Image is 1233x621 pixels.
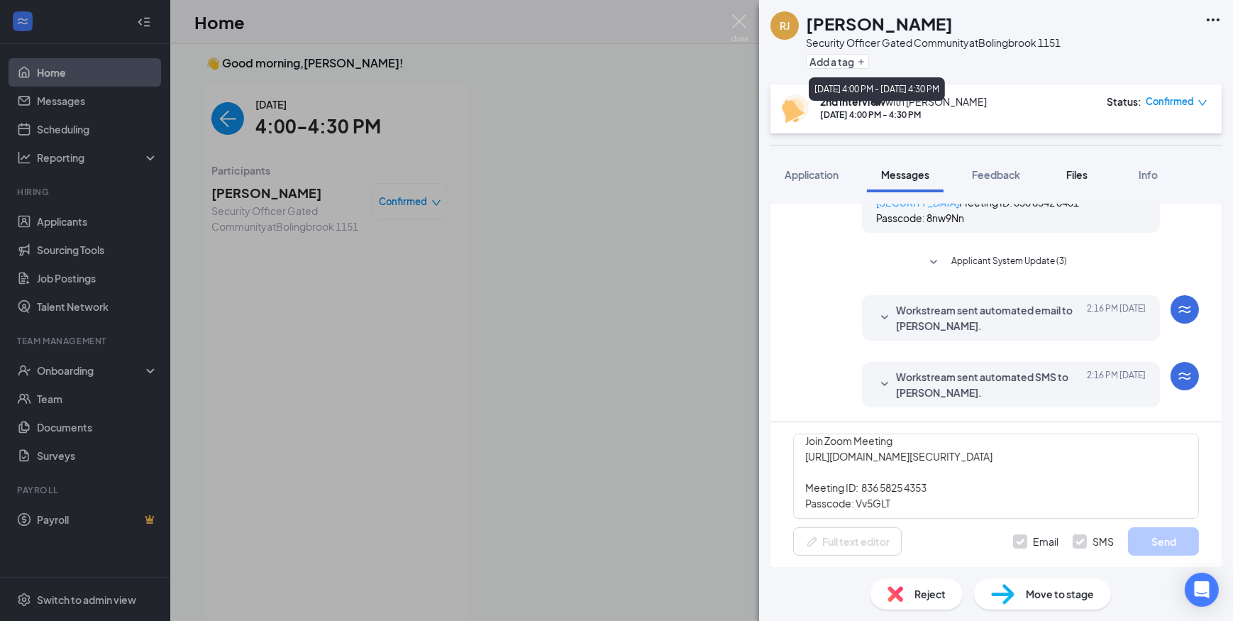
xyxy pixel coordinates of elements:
[881,168,929,181] span: Messages
[951,254,1067,271] span: Applicant System Update (3)
[896,302,1082,334] span: Workstream sent automated email to [PERSON_NAME].
[1185,573,1219,607] div: Open Intercom Messenger
[1198,98,1207,108] span: down
[972,168,1020,181] span: Feedback
[1107,94,1141,109] div: Status :
[785,168,839,181] span: Application
[793,527,902,556] button: Full text editorPen
[857,57,866,66] svg: Plus
[1026,586,1094,602] span: Move to stage
[925,254,1067,271] button: SmallChevronDownApplicant System Update (3)
[1176,301,1193,318] svg: WorkstreamLogo
[1146,94,1194,109] span: Confirmed
[876,309,893,326] svg: SmallChevronDown
[1128,527,1199,556] button: Send
[876,376,893,393] svg: SmallChevronDown
[809,77,945,101] div: [DATE] 4:00 PM - [DATE] 4:30 PM
[896,369,1082,400] span: Workstream sent automated SMS to [PERSON_NAME].
[806,54,869,69] button: PlusAdd a tag
[914,586,946,602] span: Reject
[1066,168,1088,181] span: Files
[1087,369,1146,400] span: [DATE] 2:16 PM
[925,254,942,271] svg: SmallChevronDown
[806,11,953,35] h1: [PERSON_NAME]
[793,434,1199,519] textarea: Join Zoom Meeting [URL][DOMAIN_NAME][SECURITY_DATA] Meeting ID: 836 5825 4353 Passcode: Vv5GLT
[1139,168,1158,181] span: Info
[780,18,790,33] div: RJ
[1087,302,1146,334] span: [DATE] 2:16 PM
[1176,368,1193,385] svg: WorkstreamLogo
[1205,11,1222,28] svg: Ellipses
[805,534,819,549] svg: Pen
[820,109,987,121] div: [DATE] 4:00 PM - 4:30 PM
[806,35,1061,50] div: Security Officer Gated Community at Bolingbrook 1151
